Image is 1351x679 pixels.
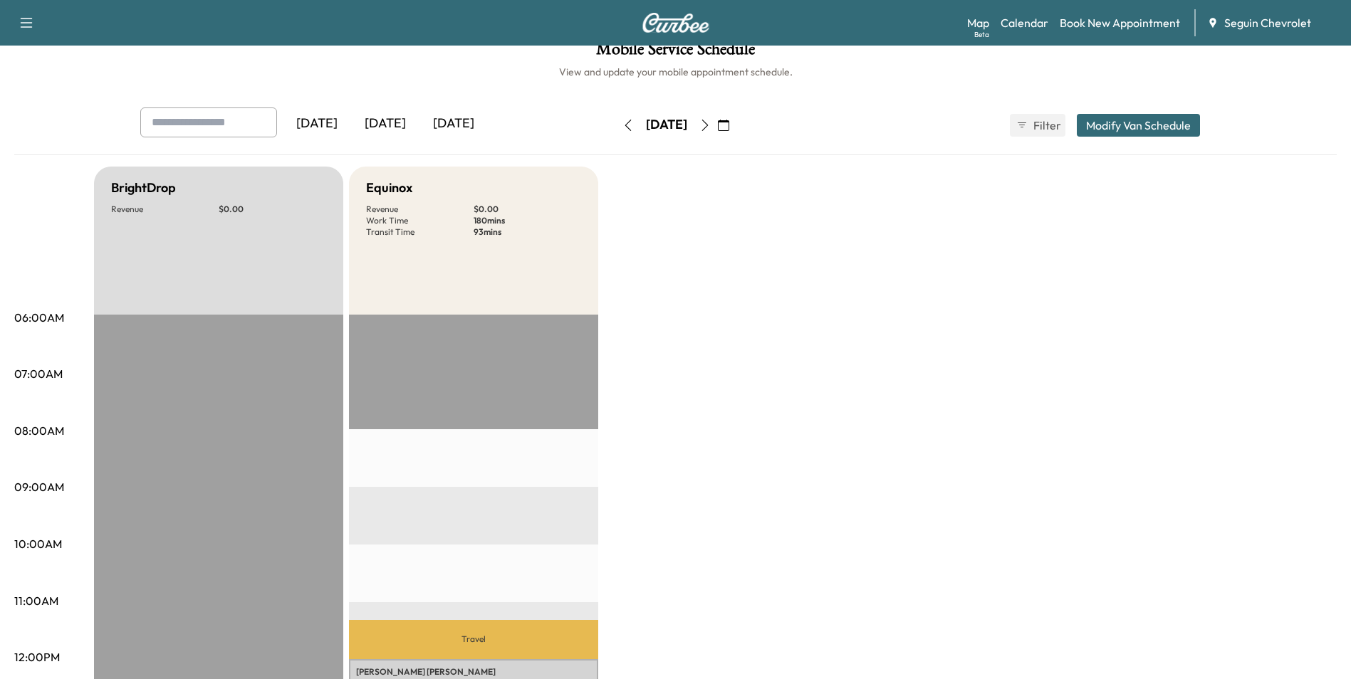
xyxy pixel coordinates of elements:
p: 11:00AM [14,592,58,609]
p: 06:00AM [14,309,64,326]
span: Seguin Chevrolet [1224,14,1311,31]
span: Filter [1033,117,1059,134]
p: 09:00AM [14,478,64,495]
div: [DATE] [351,107,419,140]
p: Transit Time [366,226,474,238]
p: 07:00AM [14,365,63,382]
h5: BrightDrop [111,178,176,198]
a: MapBeta [967,14,989,31]
h5: Equinox [366,178,412,198]
div: [DATE] [419,107,488,140]
button: Filter [1010,114,1065,137]
p: 180 mins [474,215,581,226]
div: [DATE] [646,116,687,134]
h1: Mobile Service Schedule [14,41,1337,65]
h6: View and update your mobile appointment schedule. [14,65,1337,79]
p: Revenue [366,204,474,215]
a: Calendar [1001,14,1048,31]
div: Beta [974,29,989,40]
p: $ 0.00 [474,204,581,215]
div: [DATE] [283,107,351,140]
p: 10:00AM [14,535,62,552]
p: Revenue [111,204,219,215]
p: 08:00AM [14,422,64,439]
a: Book New Appointment [1060,14,1180,31]
p: [PERSON_NAME] [PERSON_NAME] [356,666,591,678]
p: $ 0.00 [219,204,326,215]
img: Curbee Logo [642,13,710,33]
p: 12:00PM [14,648,60,665]
button: Modify Van Schedule [1077,114,1200,137]
p: Travel [349,620,598,659]
p: 93 mins [474,226,581,238]
p: Work Time [366,215,474,226]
